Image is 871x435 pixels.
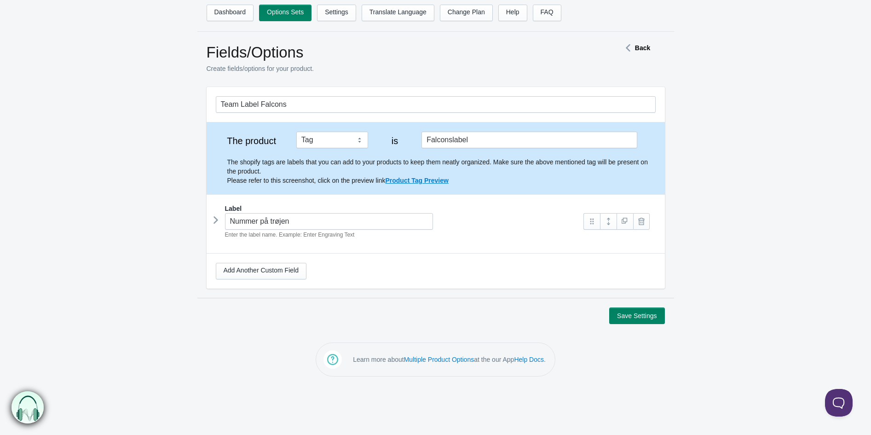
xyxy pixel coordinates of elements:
[317,5,356,21] a: Settings
[404,356,474,363] a: Multiple Product Options
[216,263,306,279] a: Add Another Custom Field
[440,5,493,21] a: Change Plan
[609,307,664,324] button: Save Settings
[533,5,561,21] a: FAQ
[207,64,588,73] p: Create fields/options for your product.
[514,356,544,363] a: Help Docs
[227,157,656,185] p: The shopify tags are labels that you can add to your products to keep them neatly organized. Make...
[621,44,650,52] a: Back
[385,177,448,184] a: Product Tag Preview
[498,5,527,21] a: Help
[635,44,650,52] strong: Back
[259,5,311,21] a: Options Sets
[225,204,242,213] label: Label
[377,136,413,145] label: is
[207,5,254,21] a: Dashboard
[825,389,853,417] iframe: Toggle Customer Support
[216,136,288,145] label: The product
[225,232,355,238] em: Enter the label name. Example: Enter Engraving Text
[353,355,546,364] p: Learn more about at the our App .
[207,43,588,62] h1: Fields/Options
[362,5,434,21] a: Translate Language
[216,96,656,113] input: General Options Set
[12,392,44,424] img: bxm.png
